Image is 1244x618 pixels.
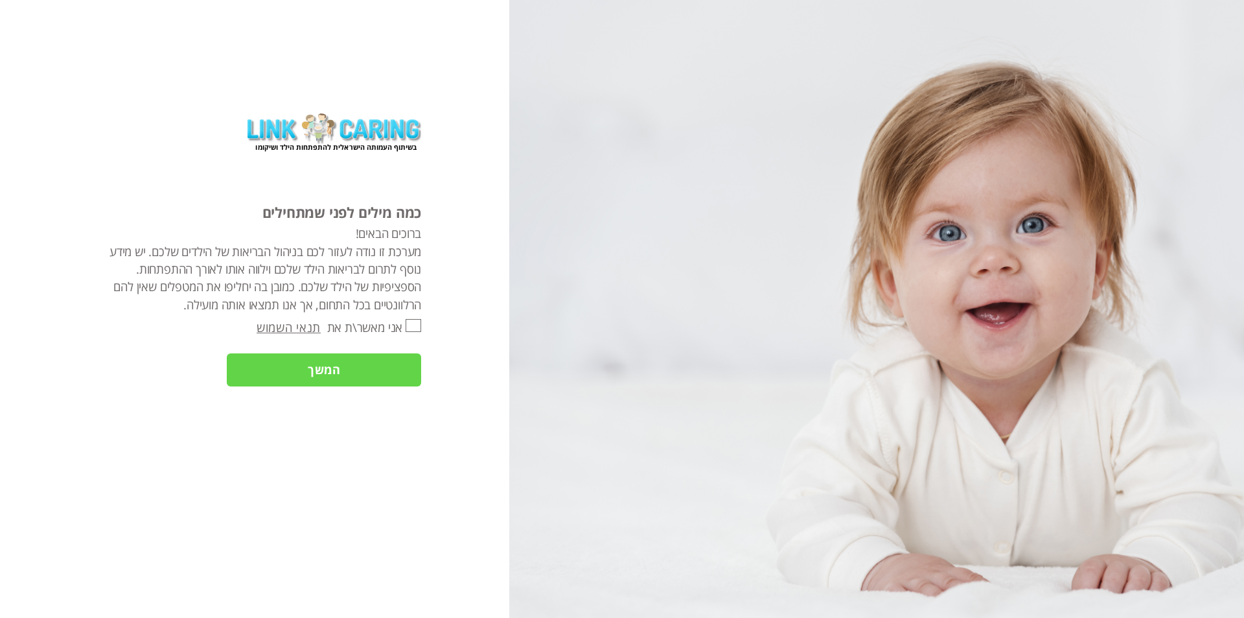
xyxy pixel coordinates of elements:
font: ברוכים הבאים! [356,225,422,241]
font: תנאי השמוש [257,319,321,335]
font: כמה מילים לפני שמתחילים [262,203,422,222]
font: בשיתוף העמותה הישראלית להתפתחות הילד ושיקומו [255,142,417,152]
font: מערכת זו נודה לעזור לכם בניהול הבריאות של הילדים שלכם. יש מידע נוסף לתרום לבריאות הילד שלכם וילוו... [109,243,421,313]
input: המשך [227,353,421,386]
font: אני מאשר\ת את [327,319,403,335]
